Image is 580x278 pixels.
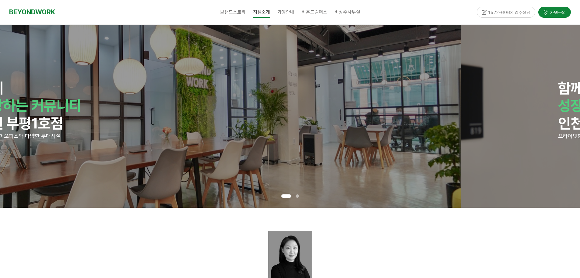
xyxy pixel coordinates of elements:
[274,5,298,20] a: 가맹안내
[220,9,246,15] span: 브랜드스토리
[298,5,331,20] a: 비욘드캠퍼스
[216,5,249,20] a: 브랜드스토리
[538,7,571,17] a: 가맹문의
[548,9,566,15] span: 가맹문의
[9,6,55,18] a: BEYONDWORK
[331,5,364,20] a: 비상주사무실
[249,5,274,20] a: 지점소개
[302,9,327,15] span: 비욘드캠퍼스
[253,6,270,18] span: 지점소개
[335,9,360,15] span: 비상주사무실
[277,9,294,15] span: 가맹안내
